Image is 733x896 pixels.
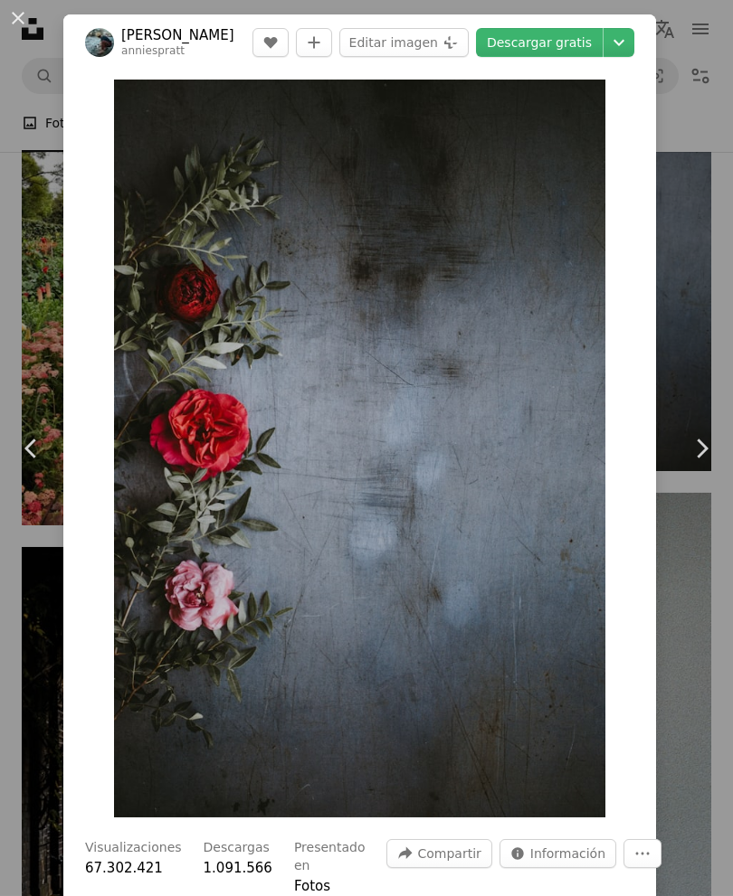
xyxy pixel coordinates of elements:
[294,839,366,875] h3: Presentado en
[85,28,114,57] img: Ve al perfil de Annie Spratt
[294,878,330,894] a: Fotos
[386,839,491,868] button: Compartir esta imagen
[417,840,481,867] span: Compartir
[296,28,332,57] button: Añade a la colección
[121,44,185,57] a: anniespratt
[114,80,605,817] img: Fotografía de enfoque superficial de rosas rojas y rosadas
[114,80,605,817] button: Ampliar en esta imagen
[339,28,469,57] button: Editar imagen
[204,839,270,857] h3: Descargas
[530,840,605,867] span: Información
[500,839,616,868] button: Estadísticas sobre esta imagen
[670,362,733,535] a: Siguiente
[252,28,289,57] button: Me gusta
[624,839,662,868] button: Más acciones
[85,860,163,876] span: 67.302.421
[476,28,603,57] a: Descargar gratis
[204,860,272,876] span: 1.091.566
[604,28,634,57] button: Elegir el tamaño de descarga
[121,26,234,44] a: [PERSON_NAME]
[85,839,182,857] h3: Visualizaciones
